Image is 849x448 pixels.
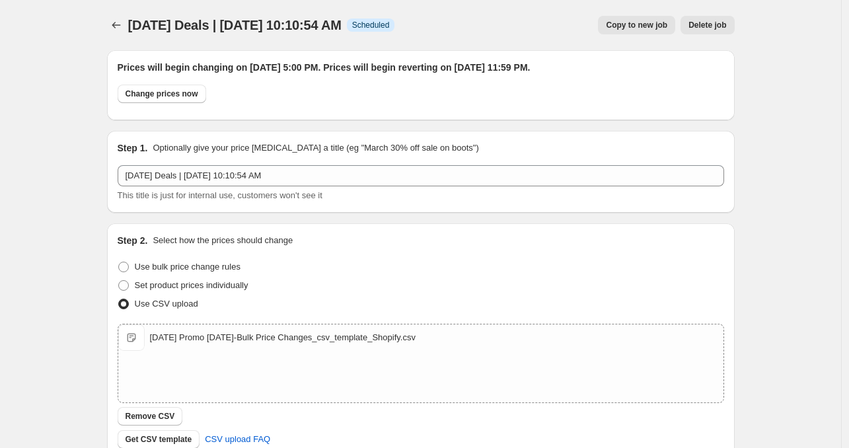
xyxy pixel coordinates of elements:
[128,18,342,32] span: [DATE] Deals | [DATE] 10:10:54 AM
[118,141,148,155] h2: Step 1.
[126,411,175,422] span: Remove CSV
[606,20,667,30] span: Copy to new job
[118,165,724,186] input: 30% off holiday sale
[352,20,390,30] span: Scheduled
[153,141,478,155] p: Optionally give your price [MEDICAL_DATA] a title (eg "March 30% off sale on boots")
[107,16,126,34] button: Price change jobs
[598,16,675,34] button: Copy to new job
[681,16,734,34] button: Delete job
[126,434,192,445] span: Get CSV template
[118,85,206,103] button: Change prices now
[118,190,322,200] span: This title is just for internal use, customers won't see it
[118,407,183,426] button: Remove CSV
[135,299,198,309] span: Use CSV upload
[135,262,240,272] span: Use bulk price change rules
[150,331,416,344] div: [DATE] Promo [DATE]-Bulk Price Changes_csv_template_Shopify.csv
[153,234,293,247] p: Select how the prices should change
[205,433,270,446] span: CSV upload FAQ
[126,89,198,99] span: Change prices now
[688,20,726,30] span: Delete job
[118,234,148,247] h2: Step 2.
[135,280,248,290] span: Set product prices individually
[118,61,724,74] h2: Prices will begin changing on [DATE] 5:00 PM. Prices will begin reverting on [DATE] 11:59 PM.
